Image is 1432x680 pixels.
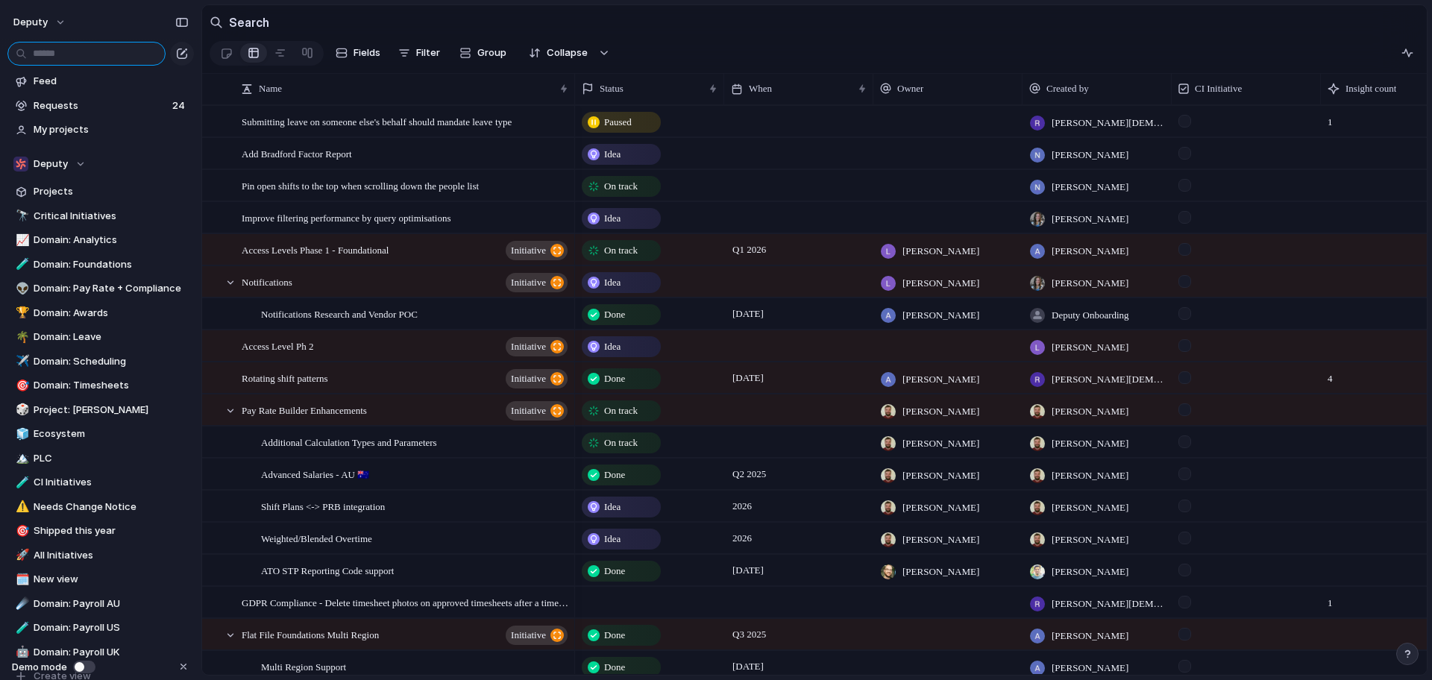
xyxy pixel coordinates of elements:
[7,70,194,92] a: Feed
[7,593,194,615] div: ☄️Domain: Payroll AU
[13,620,28,635] button: 🧪
[604,275,621,290] span: Idea
[34,330,189,344] span: Domain: Leave
[604,532,621,547] span: Idea
[1052,148,1128,163] span: [PERSON_NAME]
[7,447,194,470] a: 🏔️PLC
[897,81,923,96] span: Owner
[7,229,194,251] a: 📈Domain: Analytics
[13,548,28,563] button: 🚀
[1052,468,1128,483] span: [PERSON_NAME]
[506,241,568,260] button: initiative
[902,372,979,387] span: [PERSON_NAME]
[729,305,767,323] span: [DATE]
[604,403,638,418] span: On track
[7,254,194,276] a: 🧪Domain: Foundations
[1052,244,1128,259] span: [PERSON_NAME]
[604,564,625,579] span: Done
[604,660,625,675] span: Done
[13,257,28,272] button: 🧪
[506,626,568,645] button: initiative
[1052,532,1128,547] span: [PERSON_NAME]
[511,336,546,357] span: initiative
[1195,81,1242,96] span: CI Initiative
[7,119,194,141] a: My projects
[604,147,621,162] span: Idea
[7,520,194,542] a: 🎯Shipped this year
[242,626,379,643] span: Flat File Foundations Multi Region
[13,281,28,296] button: 👽
[242,594,570,611] span: GDPR Compliance - Delete timesheet photos on approved timesheets after a time period
[7,326,194,348] div: 🌴Domain: Leave
[1322,588,1339,611] span: 1
[34,572,189,587] span: New view
[261,465,369,482] span: Advanced Salaries - AU 🇦🇺
[604,243,638,258] span: On track
[261,529,372,547] span: Weighted/Blended Overtime
[604,371,625,386] span: Done
[242,273,292,290] span: Notifications
[1052,500,1128,515] span: [PERSON_NAME]
[600,81,624,96] span: Status
[16,232,26,249] div: 📈
[34,157,68,171] span: Deputy
[477,45,506,60] span: Group
[13,572,28,587] button: 🗓️
[259,81,282,96] span: Name
[7,374,194,397] div: 🎯Domain: Timesheets
[261,433,437,450] span: Additional Calculation Types and Parameters
[729,369,767,387] span: [DATE]
[7,205,194,227] a: 🔭Critical Initiatives
[13,475,28,490] button: 🧪
[1052,596,1165,611] span: [PERSON_NAME][DEMOGRAPHIC_DATA]
[16,256,26,273] div: 🧪
[511,272,546,293] span: initiative
[13,15,48,30] span: deputy
[261,497,385,514] span: Shift Plans <-> PRB integration
[34,426,189,441] span: Ecosystem
[13,233,28,248] button: 📈
[261,305,418,322] span: Notifications Research and Vendor POC
[34,122,189,137] span: My projects
[34,378,189,393] span: Domain: Timesheets
[172,98,188,113] span: 24
[34,523,189,538] span: Shipped this year
[416,45,440,60] span: Filter
[7,568,194,591] a: 🗓️New view
[229,13,269,31] h2: Search
[16,547,26,564] div: 🚀
[506,369,568,388] button: initiative
[506,337,568,356] button: initiative
[7,277,194,300] div: 👽Domain: Pay Rate + Compliance
[604,211,621,226] span: Idea
[520,41,595,65] button: Collapse
[16,377,26,394] div: 🎯
[729,626,770,643] span: Q3 2025
[392,41,446,65] button: Filter
[242,401,367,418] span: Pay Rate Builder Enhancements
[34,257,189,272] span: Domain: Foundations
[13,330,28,344] button: 🌴
[452,41,514,65] button: Group
[902,276,979,291] span: [PERSON_NAME]
[604,307,625,322] span: Done
[7,544,194,567] div: 🚀All Initiatives
[16,426,26,443] div: 🧊
[604,628,625,643] span: Done
[13,523,28,538] button: 🎯
[1052,629,1128,643] span: [PERSON_NAME]
[261,658,346,675] span: Multi Region Support
[354,45,380,60] span: Fields
[16,498,26,515] div: ⚠️
[7,399,194,421] div: 🎲Project: [PERSON_NAME]
[16,329,26,346] div: 🌴
[242,113,512,130] span: Submitting leave on someone else's behalf should mandate leave type
[16,207,26,224] div: 🔭
[7,350,194,373] div: ✈️Domain: Scheduling
[13,403,28,418] button: 🎲
[7,641,194,664] a: 🤖Domain: Payroll UK
[511,400,546,421] span: initiative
